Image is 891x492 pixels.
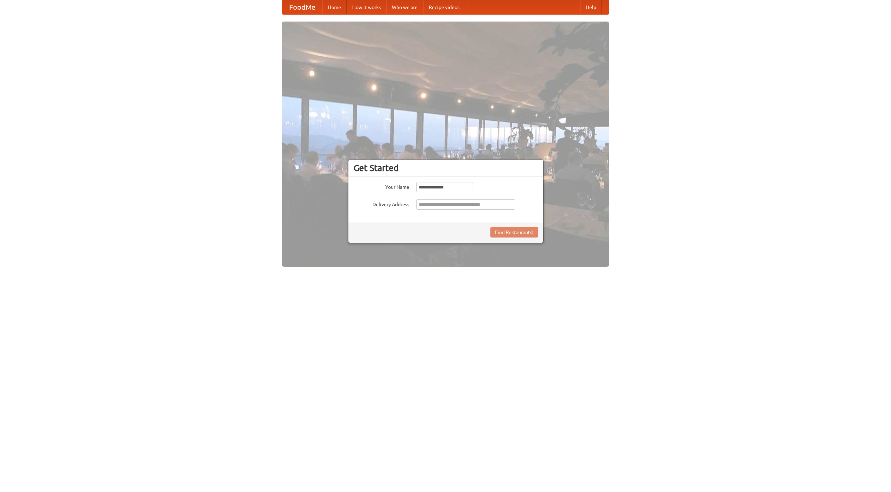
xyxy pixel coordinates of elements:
h3: Get Started [354,163,538,173]
a: How it works [347,0,386,14]
a: Recipe videos [423,0,465,14]
a: Help [580,0,602,14]
a: Who we are [386,0,423,14]
label: Your Name [354,182,409,191]
a: Home [322,0,347,14]
a: FoodMe [282,0,322,14]
button: Find Restaurants! [490,227,538,237]
label: Delivery Address [354,199,409,208]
